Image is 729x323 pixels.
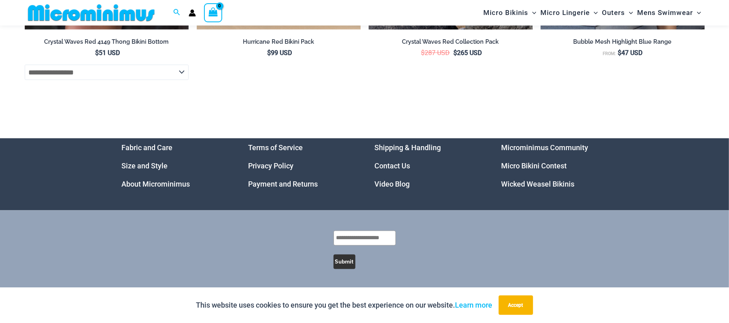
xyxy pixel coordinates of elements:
[481,2,538,23] a: Micro BikinisMenu ToggleMenu Toggle
[501,138,608,193] aside: Footer Widget 4
[625,2,633,23] span: Menu Toggle
[95,49,120,57] bdi: 51 USD
[122,143,173,152] a: Fabric and Care
[501,138,608,193] nav: Menu
[122,138,228,193] aside: Footer Widget 1
[204,3,223,22] a: View Shopping Cart, empty
[538,2,600,23] a: Micro LingerieMenu ToggleMenu Toggle
[248,143,303,152] a: Terms of Service
[95,49,99,57] span: $
[173,8,181,18] a: Search icon link
[421,49,425,57] span: $
[590,2,598,23] span: Menu Toggle
[369,38,533,49] a: Crystal Waves Red Collection Pack
[635,2,703,23] a: Mens SwimwearMenu ToggleMenu Toggle
[25,38,189,46] h2: Crystal Waves Red 4149 Thong Bikini Bottom
[602,2,625,23] span: Outers
[541,38,705,49] a: Bubble Mesh Highlight Blue Range
[369,38,533,46] h2: Crystal Waves Red Collection Pack
[455,301,493,309] a: Learn more
[454,49,457,57] span: $
[122,138,228,193] nav: Menu
[454,49,482,57] bdi: 265 USD
[501,143,588,152] a: Microminimus Community
[528,2,536,23] span: Menu Toggle
[375,180,410,188] a: Video Blog
[618,49,642,57] bdi: 47 USD
[375,138,481,193] aside: Footer Widget 3
[196,299,493,311] p: This website uses cookies to ensure you get the best experience on our website.
[25,38,189,49] a: Crystal Waves Red 4149 Thong Bikini Bottom
[248,138,355,193] nav: Menu
[122,180,190,188] a: About Microminimus
[501,161,567,170] a: Micro Bikini Contest
[618,49,621,57] span: $
[375,161,410,170] a: Contact Us
[375,143,441,152] a: Shipping & Handling
[375,138,481,193] nav: Menu
[248,138,355,193] aside: Footer Widget 2
[189,9,196,17] a: Account icon link
[248,180,318,188] a: Payment and Returns
[603,51,616,56] span: From:
[197,38,361,49] a: Hurricane Red Bikini Pack
[480,1,705,24] nav: Site Navigation
[637,2,693,23] span: Mens Swimwear
[541,38,705,46] h2: Bubble Mesh Highlight Blue Range
[248,161,293,170] a: Privacy Policy
[693,2,701,23] span: Menu Toggle
[122,161,168,170] a: Size and Style
[197,38,361,46] h2: Hurricane Red Bikini Pack
[540,2,590,23] span: Micro Lingerie
[267,49,271,57] span: $
[334,255,355,269] button: Submit
[499,295,533,315] button: Accept
[267,49,292,57] bdi: 99 USD
[421,49,450,57] bdi: 287 USD
[483,2,528,23] span: Micro Bikinis
[25,4,158,22] img: MM SHOP LOGO FLAT
[501,180,574,188] a: Wicked Weasel Bikinis
[600,2,635,23] a: OutersMenu ToggleMenu Toggle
